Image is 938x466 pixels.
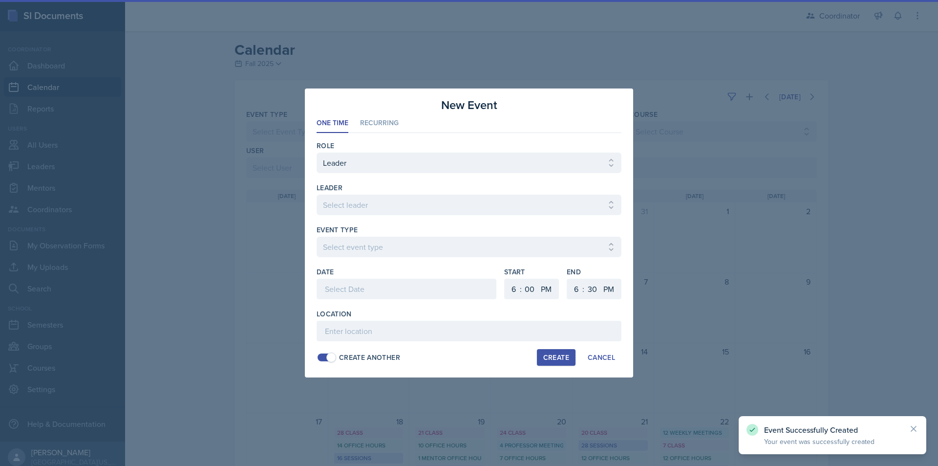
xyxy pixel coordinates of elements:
[504,267,559,277] label: Start
[339,353,400,363] div: Create Another
[317,321,621,341] input: Enter location
[360,114,399,133] li: Recurring
[567,267,621,277] label: End
[520,283,522,295] div: :
[317,114,348,133] li: One Time
[588,354,615,361] div: Cancel
[317,309,352,319] label: Location
[317,183,342,193] label: leader
[537,349,576,366] button: Create
[582,283,584,295] div: :
[581,349,621,366] button: Cancel
[543,354,569,361] div: Create
[764,425,901,435] p: Event Successfully Created
[441,96,497,114] h3: New Event
[764,437,901,446] p: Your event was successfully created
[317,267,334,277] label: Date
[317,225,358,235] label: Event Type
[317,141,334,151] label: Role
